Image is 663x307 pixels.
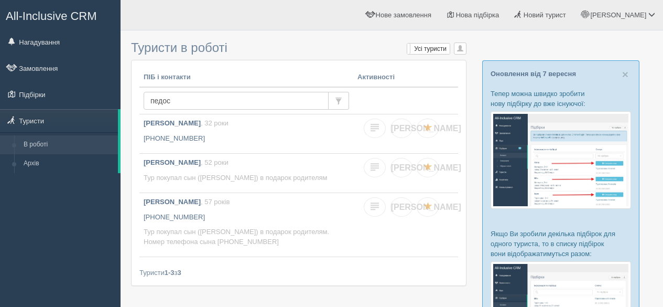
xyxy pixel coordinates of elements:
a: [PERSON_NAME] [390,197,412,217]
span: [PERSON_NAME] [391,203,461,211]
a: [PERSON_NAME] [390,119,412,138]
p: [PHONE_NUMBER] [144,134,349,144]
a: [PERSON_NAME] [390,158,412,177]
span: , 32 роки [201,119,229,127]
a: Архів [19,154,118,173]
th: ПІБ і контакти [139,68,353,87]
span: Новий турист [524,11,566,19]
span: , 52 роки [201,158,229,166]
p: Якщо Ви зробили декілька підбірок для одного туриста, то в списку підбірок вони відображатимуться... [491,229,631,259]
a: [PERSON_NAME], 57 років [PHONE_NUMBER] Тур покупал сын ([PERSON_NAME]) в подарок родителям. Номер... [139,193,353,257]
b: [PERSON_NAME] [144,119,201,127]
span: [PERSON_NAME] [590,11,646,19]
span: , 57 років [201,198,230,206]
span: [PERSON_NAME] [391,163,461,172]
a: All-Inclusive CRM [1,1,120,29]
p: Тепер можна швидко зробити нову підбірку до вже існуючої: [491,89,631,109]
span: Нове замовлення [376,11,431,19]
b: 3 [178,269,181,277]
b: [PERSON_NAME] [144,158,201,166]
p: Тур покупал сын ([PERSON_NAME]) в подарок родителям [144,173,349,183]
p: [PHONE_NUMBER] [144,213,349,223]
span: All-Inclusive CRM [6,9,97,23]
button: Close [622,69,628,80]
a: [PERSON_NAME], 52 роки Тур покупал сын ([PERSON_NAME]) в подарок родителям [139,154,353,193]
label: Усі туристи [407,44,450,54]
span: [PERSON_NAME] [391,124,461,133]
span: × [622,68,628,80]
img: %D0%BF%D1%96%D0%B4%D0%B1%D1%96%D1%80%D0%BA%D0%B0-%D1%82%D1%83%D1%80%D0%B8%D1%81%D1%82%D1%83-%D1%8... [491,111,631,208]
b: 1-3 [165,269,175,277]
div: Туристи з [139,268,458,278]
th: Активності [353,68,458,87]
p: Тур покупал сын ([PERSON_NAME]) в подарок родителям. Номер телефона сына [PHONE_NUMBER] [144,227,349,247]
span: Туристи в роботі [131,40,227,55]
a: Оновлення від 7 вересня [491,70,576,78]
b: [PERSON_NAME] [144,198,201,206]
input: Пошук за ПІБ, паспортом або контактами [144,92,329,110]
a: [PERSON_NAME], 32 роки [PHONE_NUMBER] [139,114,353,153]
span: Нова підбірка [456,11,499,19]
a: В роботі [19,135,118,154]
